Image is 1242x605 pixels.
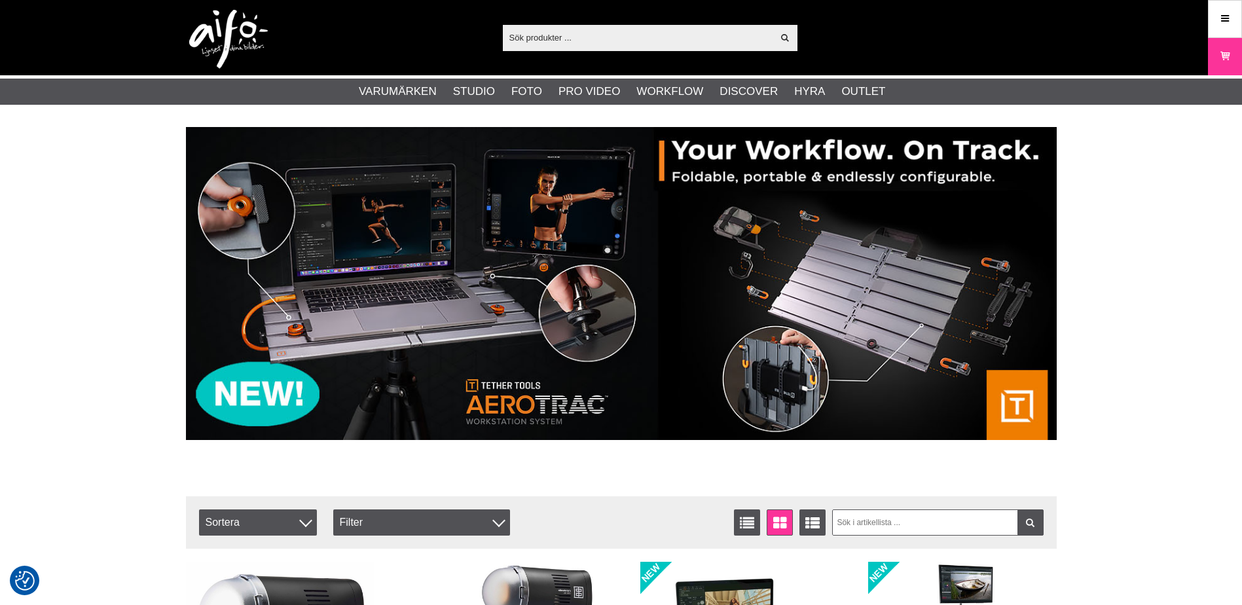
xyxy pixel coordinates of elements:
[558,83,620,100] a: Pro Video
[359,83,437,100] a: Varumärken
[794,83,825,100] a: Hyra
[720,83,778,100] a: Discover
[841,83,885,100] a: Outlet
[1017,509,1044,536] a: Filtrera
[333,509,510,536] div: Filter
[832,509,1044,536] input: Sök i artikellista ...
[186,127,1057,440] img: Annons:007 banner-header-aerotrac-1390x500.jpg
[767,509,793,536] a: Fönstervisning
[453,83,495,100] a: Studio
[15,571,35,591] img: Revisit consent button
[636,83,703,100] a: Workflow
[189,10,268,69] img: logo.png
[799,509,826,536] a: Utökad listvisning
[511,83,542,100] a: Foto
[199,509,317,536] span: Sortera
[734,509,760,536] a: Listvisning
[503,27,773,47] input: Sök produkter ...
[15,569,35,593] button: Samtyckesinställningar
